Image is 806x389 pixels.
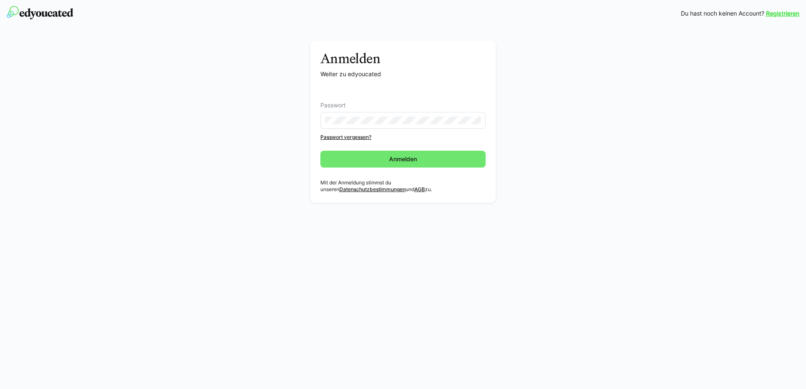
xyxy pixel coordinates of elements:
[339,186,406,192] a: Datenschutzbestimmungen
[320,151,486,168] button: Anmelden
[320,102,346,109] span: Passwort
[320,70,486,78] p: Weiter zu edyoucated
[320,51,486,67] h3: Anmelden
[320,134,486,141] a: Passwort vergessen?
[414,186,425,192] a: AGB
[7,6,73,19] img: edyoucated
[320,179,486,193] p: Mit der Anmeldung stimmst du unseren und zu.
[766,9,799,18] a: Registrieren
[388,155,418,163] span: Anmelden
[681,9,764,18] span: Du hast noch keinen Account?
